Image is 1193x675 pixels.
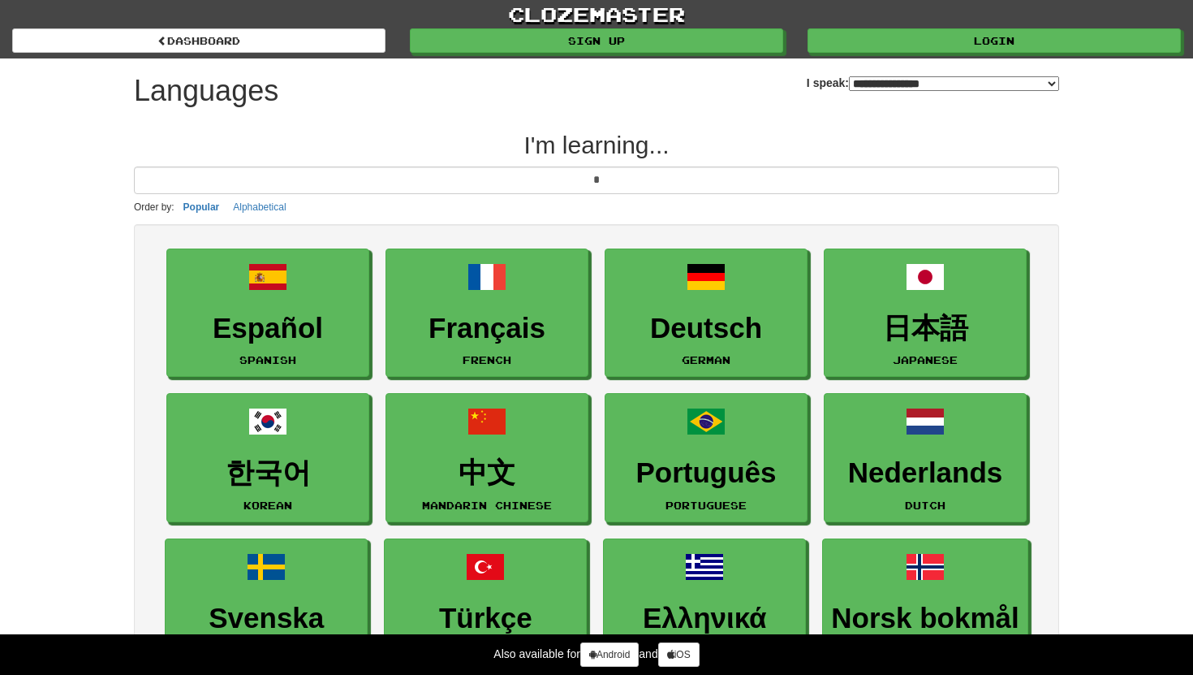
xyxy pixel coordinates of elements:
small: Dutch [905,500,945,511]
small: Korean [243,500,292,511]
small: Portuguese [665,500,747,511]
a: Sign up [410,28,783,53]
a: Android [580,643,639,667]
h3: Norsk bokmål [831,603,1019,634]
a: 日本語Japanese [824,249,1027,378]
h3: Português [614,457,799,489]
h3: 한국어 [175,457,360,489]
a: TürkçeTurkish [384,539,587,668]
h3: 日本語 [833,313,1018,344]
label: I speak: [807,75,1059,91]
small: Order by: [134,201,174,213]
select: I speak: [849,76,1059,91]
a: dashboard [12,28,385,53]
h3: Deutsch [614,313,799,344]
h1: Languages [134,75,278,107]
a: Login [808,28,1181,53]
h3: 中文 [394,457,579,489]
small: Spanish [239,354,296,366]
button: Alphabetical [228,198,291,216]
a: Norsk bokmålNorwegian Bokmål [822,539,1027,668]
a: iOS [658,643,700,667]
a: 한국어Korean [166,393,369,522]
a: DeutschGerman [605,249,808,378]
small: German [682,354,730,366]
a: FrançaisFrench [385,249,588,378]
a: 中文Mandarin Chinese [385,393,588,522]
h2: I'm learning... [134,132,1059,158]
h3: Français [394,313,579,344]
small: Mandarin Chinese [422,500,552,511]
a: PortuguêsPortuguese [605,393,808,522]
small: French [463,354,511,366]
button: Popular [179,198,225,216]
h3: Nederlands [833,457,1018,489]
a: EspañolSpanish [166,249,369,378]
a: ΕλληνικάGreek [603,539,806,668]
h3: Español [175,313,360,344]
a: SvenskaSwedish [165,539,368,668]
a: NederlandsDutch [824,393,1027,522]
h3: Svenska [174,603,359,634]
h3: Türkçe [393,603,578,634]
small: Japanese [893,354,958,366]
h3: Ελληνικά [612,603,797,634]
